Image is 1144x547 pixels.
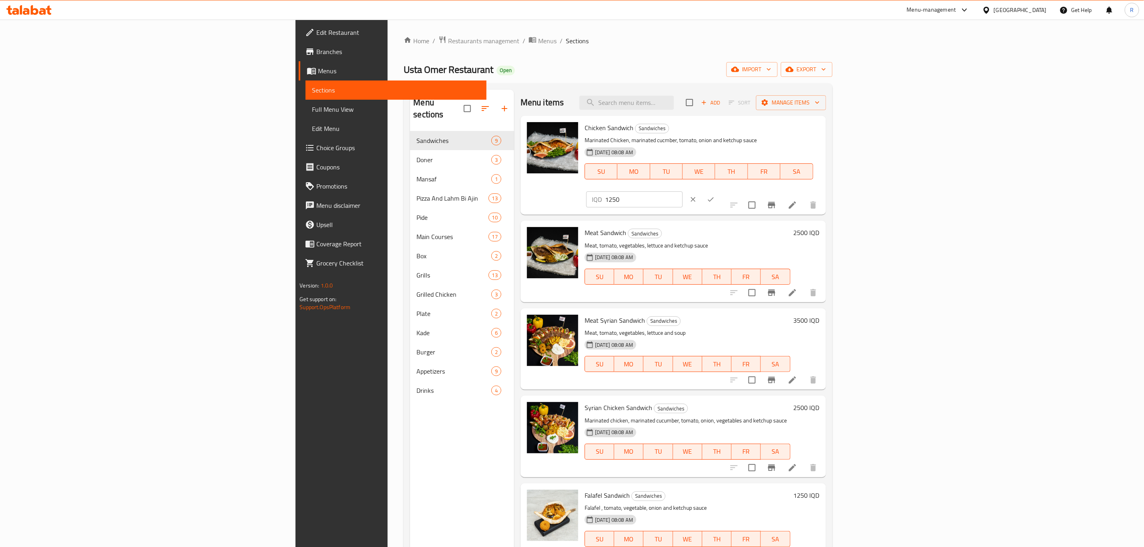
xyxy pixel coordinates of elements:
[410,131,514,150] div: Sandwiches9
[300,280,319,291] span: Version:
[794,227,820,238] h6: 2500 IQD
[316,258,480,268] span: Grocery Checklist
[566,36,589,46] span: Sections
[523,36,525,46] li: /
[676,533,699,545] span: WE
[994,6,1047,14] div: [GEOGRAPHIC_DATA]
[788,200,797,210] a: Edit menu item
[527,402,578,453] img: Syrian Chicken Sandwich
[527,122,578,173] img: Chicken Sandwich
[702,191,720,208] button: ok
[306,80,487,100] a: Sections
[735,446,758,457] span: FR
[489,213,501,222] div: items
[794,315,820,326] h6: 3500 IQD
[585,241,790,251] p: Meat, tomato, vegetables, lettuce and ketchup sauce
[788,375,797,385] a: Edit menu item
[761,356,790,372] button: SA
[299,177,487,196] a: Promotions
[907,5,956,15] div: Menu-management
[416,270,488,280] span: Grills
[416,251,491,261] div: Box
[698,97,724,109] button: Add
[761,444,790,460] button: SA
[491,136,501,145] div: items
[804,370,823,390] button: delete
[647,446,670,457] span: TU
[321,280,333,291] span: 1.0.0
[718,166,744,177] span: TH
[416,366,491,376] div: Appetizers
[299,157,487,177] a: Coupons
[635,124,669,133] div: Sandwiches
[585,269,614,285] button: SU
[794,490,820,501] h6: 1250 IQD
[529,36,557,46] a: Menus
[653,166,680,177] span: TU
[592,195,602,204] p: IQD
[614,356,643,372] button: MO
[492,310,501,318] span: 2
[643,269,673,285] button: TU
[585,135,813,145] p: Marinated Chicken, marinated cucmber, tomato, onion and ketchup sauce
[647,358,670,370] span: TU
[299,61,487,80] a: Menus
[592,149,636,156] span: [DATE] 08:08 AM
[404,36,832,46] nav: breadcrumb
[732,531,761,547] button: FR
[617,163,650,179] button: MO
[416,328,491,338] span: Kade
[643,444,673,460] button: TU
[762,458,781,477] button: Branch-specific-item
[489,271,501,279] span: 13
[764,533,787,545] span: SA
[416,155,491,165] span: Doner
[702,356,732,372] button: TH
[1130,6,1134,14] span: R
[585,356,614,372] button: SU
[459,100,476,117] span: Select all sections
[744,372,760,388] span: Select to update
[495,99,514,118] button: Add section
[491,251,501,261] div: items
[491,155,501,165] div: items
[676,446,699,457] span: WE
[491,366,501,376] div: items
[316,28,480,37] span: Edit Restaurant
[756,95,826,110] button: Manage items
[673,269,702,285] button: WE
[300,294,336,304] span: Get support on:
[726,62,778,77] button: import
[588,358,611,370] span: SU
[410,265,514,285] div: Grills13
[585,122,633,134] span: Chicken Sandwich
[794,402,820,413] h6: 2500 IQD
[300,302,350,312] a: Support.OpsPlatform
[316,143,480,153] span: Choice Groups
[492,348,501,356] span: 2
[410,342,514,362] div: Burger2
[410,381,514,400] div: Drinks4
[617,533,640,545] span: MO
[410,323,514,342] div: Kade6
[497,67,515,74] span: Open
[416,386,491,395] span: Drinks
[416,193,488,203] div: Pizza And Lahm Bi Ajin
[702,444,732,460] button: TH
[312,85,480,95] span: Sections
[735,271,758,283] span: FR
[804,458,823,477] button: delete
[316,162,480,172] span: Coupons
[489,214,501,221] span: 10
[492,137,501,145] span: 9
[299,234,487,253] a: Coverage Report
[316,201,480,210] span: Menu disclaimer
[676,271,699,283] span: WE
[780,163,813,179] button: SA
[761,531,790,547] button: SA
[410,128,514,403] nav: Menu sections
[706,358,728,370] span: TH
[585,416,790,426] p: Marinated chicken, marinated cucumber, tomato, onion, vegetables and ketchup sauce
